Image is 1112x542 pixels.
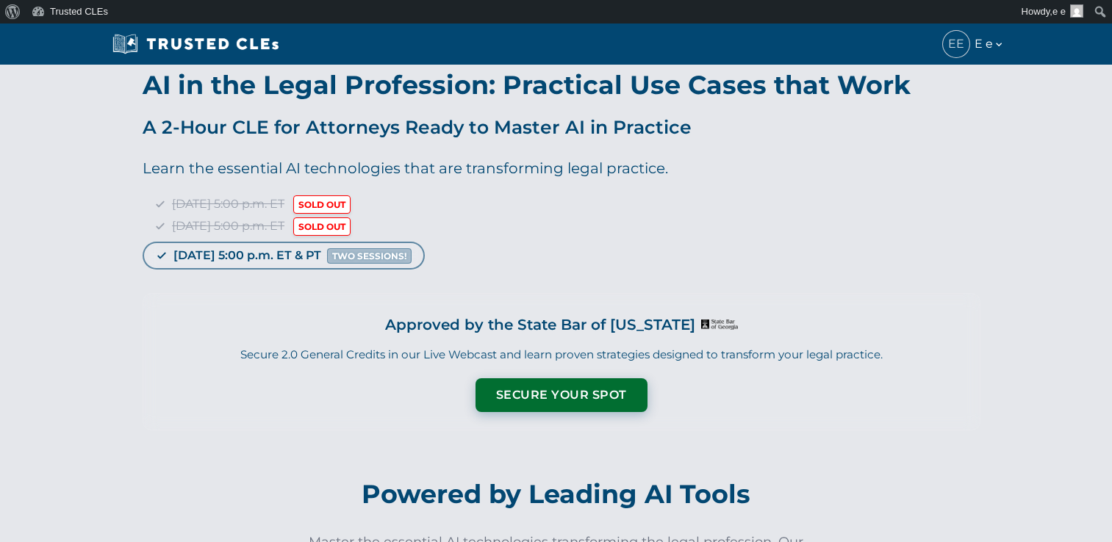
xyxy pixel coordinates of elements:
[476,378,648,412] button: Secure Your Spot
[172,197,284,211] span: [DATE] 5:00 p.m. ET
[701,319,738,330] img: Logo
[143,112,980,142] p: A 2-Hour CLE for Attorneys Ready to Master AI in Practice
[943,31,969,57] span: EE
[143,156,980,180] p: Learn the essential AI technologies that are transforming legal practice.
[143,72,980,98] h1: AI in the Legal Profession: Practical Use Cases that Work
[161,347,962,364] p: Secure 2.0 General Credits in our Live Webcast and learn proven strategies designed to transform ...
[172,219,284,233] span: [DATE] 5:00 p.m. ET
[293,217,351,236] span: SOLD OUT
[975,35,1005,54] span: E e
[149,469,964,520] h2: Powered by Leading AI Tools
[1052,6,1066,17] span: e e
[385,311,695,338] h3: Approved by the State Bar of [US_STATE]
[293,195,351,214] span: SOLD OUT
[108,33,284,55] img: Trusted CLEs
